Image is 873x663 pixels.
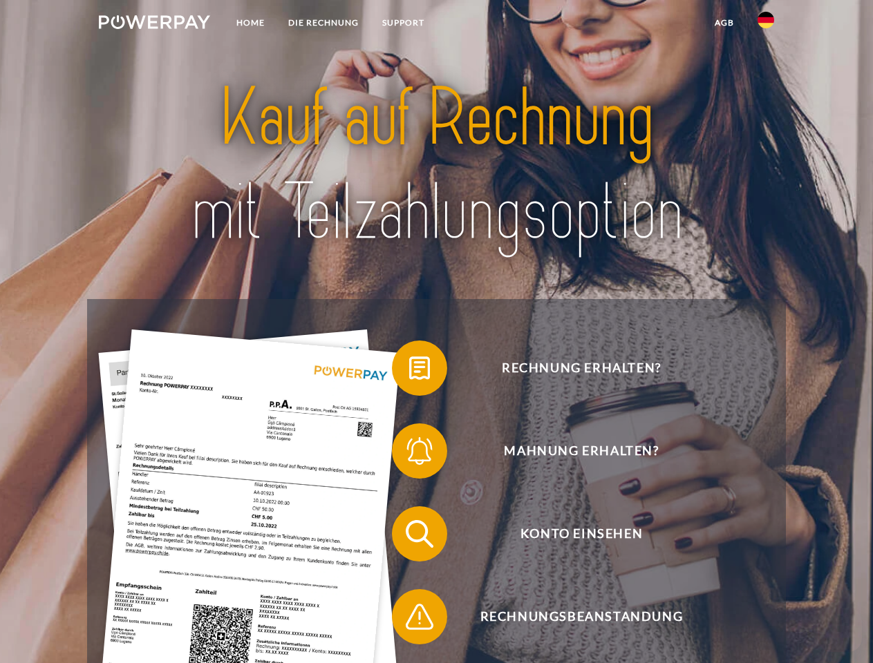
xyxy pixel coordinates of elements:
a: DIE RECHNUNG [276,10,370,35]
button: Rechnung erhalten? [392,340,751,396]
iframe: Schaltfläche zum Öffnen des Messaging-Fensters [818,608,862,652]
button: Konto einsehen [392,506,751,561]
span: Rechnungsbeanstandung [412,589,751,644]
span: Konto einsehen [412,506,751,561]
a: Home [225,10,276,35]
button: Rechnungsbeanstandung [392,589,751,644]
a: agb [703,10,746,35]
span: Mahnung erhalten? [412,423,751,479]
img: qb_bill.svg [402,351,437,385]
img: logo-powerpay-white.svg [99,15,210,29]
img: qb_warning.svg [402,599,437,634]
span: Rechnung erhalten? [412,340,751,396]
button: Mahnung erhalten? [392,423,751,479]
img: qb_search.svg [402,517,437,551]
img: de [758,12,774,28]
a: SUPPORT [370,10,436,35]
img: qb_bell.svg [402,434,437,468]
img: title-powerpay_de.svg [132,66,741,265]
